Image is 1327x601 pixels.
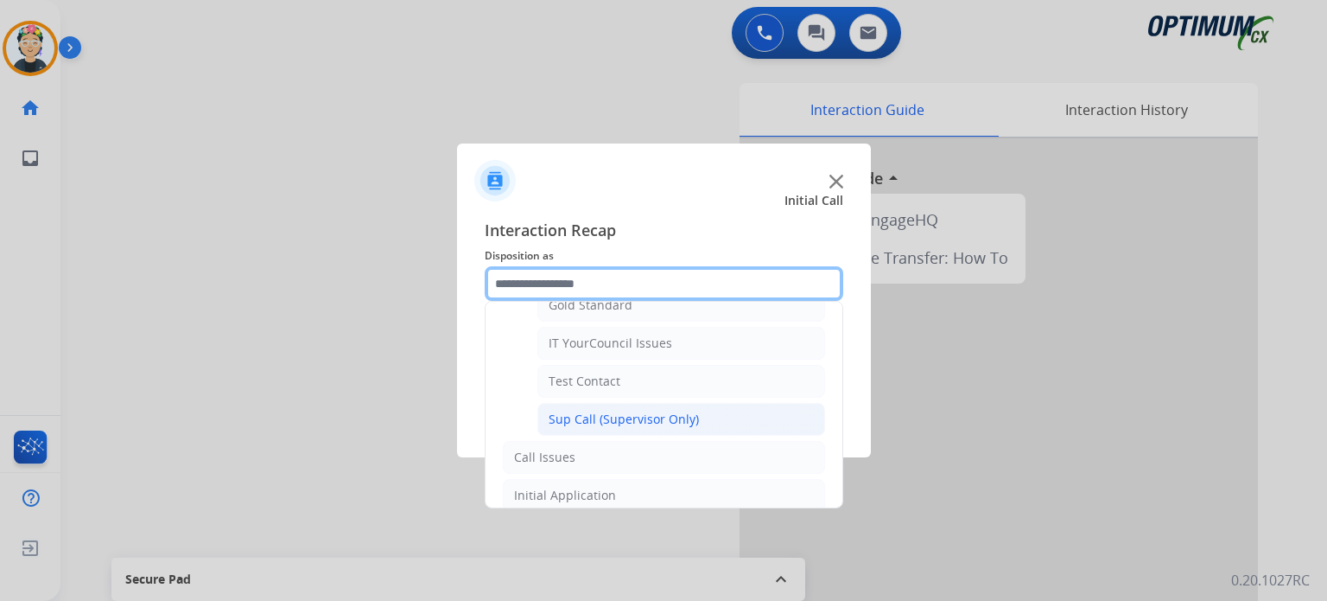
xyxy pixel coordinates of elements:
div: Initial Application [514,487,616,504]
div: Call Issues [514,449,575,466]
div: Test Contact [549,373,620,390]
div: Sup Call (Supervisor Only) [549,411,699,428]
span: Interaction Recap [485,218,843,246]
div: IT YourCouncil Issues [549,335,672,352]
span: Disposition as [485,246,843,266]
p: 0.20.1027RC [1231,570,1310,591]
span: Initial Call [784,192,843,209]
div: Gold Standard [549,297,632,314]
img: contactIcon [474,160,516,201]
